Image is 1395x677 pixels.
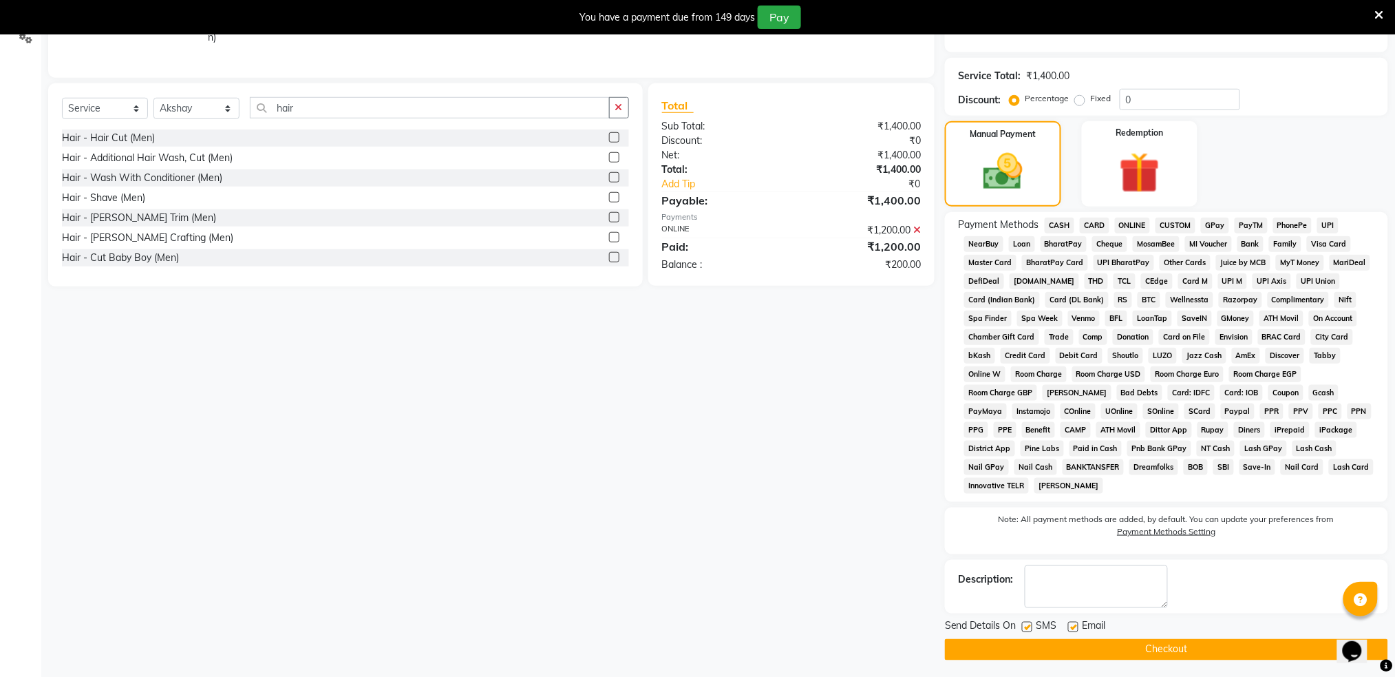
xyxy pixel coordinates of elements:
div: ₹1,400.00 [791,148,931,163]
span: Cheque [1092,236,1127,252]
span: On Account [1309,311,1357,326]
span: PPE [994,422,1016,438]
span: Room Charge USD [1072,366,1146,382]
div: Hair - Hair Cut (Men) [62,131,155,145]
button: Pay [758,6,801,29]
div: Hair - Additional Hair Wash, Cut (Men) [62,151,233,165]
button: Checkout [945,639,1388,660]
span: PPG [964,422,988,438]
span: Debit Card [1056,348,1103,364]
div: ₹200.00 [791,258,931,272]
span: BANKTANSFER [1063,459,1125,475]
div: Hair - Shave (Men) [62,191,145,205]
span: Complimentary [1268,292,1330,308]
div: ₹0 [791,134,931,148]
span: UPI Axis [1253,273,1291,289]
div: Total: [652,163,791,177]
span: Chamber Gift Card [964,329,1039,345]
span: MyT Money [1276,255,1324,271]
span: UOnline [1101,404,1138,419]
span: Master Card [964,255,1016,271]
span: PPN [1348,404,1372,419]
span: Dreamfolks [1129,459,1178,475]
span: CARD [1080,218,1109,233]
div: Paid: [652,238,791,255]
div: ₹1,400.00 [1027,69,1070,83]
div: You have a payment due from 149 days [579,10,755,25]
span: BharatPay Card [1022,255,1088,271]
div: Payable: [652,192,791,209]
span: CASH [1045,218,1074,233]
span: Jazz Cash [1182,348,1226,364]
span: [DOMAIN_NAME] [1010,273,1079,289]
span: LoanTap [1133,311,1172,326]
div: Hair - [PERSON_NAME] Crafting (Men) [62,231,233,245]
span: Total [662,98,694,113]
span: Wellnessta [1166,292,1213,308]
span: Paypal [1221,404,1255,419]
span: Innovative TELR [964,478,1029,494]
span: PayMaya [964,404,1007,419]
span: Save-In [1239,459,1276,475]
input: Search or Scan [250,97,610,118]
div: Hair - Cut Baby Boy (Men) [62,251,179,265]
span: Nift [1334,292,1356,308]
span: Email [1083,619,1106,636]
div: Discount: [652,134,791,148]
span: GPay [1201,218,1229,233]
span: CEdge [1141,273,1173,289]
div: ₹1,400.00 [791,119,931,134]
div: ₹0 [815,177,931,191]
div: ₹1,200.00 [791,223,931,238]
span: DefiDeal [964,273,1004,289]
span: CAMP [1061,422,1091,438]
span: Pnb Bank GPay [1127,441,1191,457]
iframe: chat widget [1337,622,1381,663]
span: Lash GPay [1240,441,1287,457]
span: Card M [1178,273,1213,289]
span: Room Charge Euro [1151,366,1224,382]
span: Room Charge EGP [1229,366,1301,382]
span: Comp [1079,329,1108,345]
span: Payment Methods [959,218,1039,232]
span: UPI M [1218,273,1248,289]
span: SCard [1184,404,1215,419]
span: Instamojo [1012,404,1055,419]
div: Payments [662,211,921,223]
span: UPI [1317,218,1339,233]
span: iPackage [1315,422,1357,438]
span: iPrepaid [1270,422,1310,438]
span: Visa Card [1307,236,1351,252]
span: RS [1114,292,1133,308]
img: _cash.svg [971,149,1035,194]
div: ₹1,400.00 [791,163,931,177]
span: Card (DL Bank) [1045,292,1109,308]
label: Percentage [1025,92,1069,105]
span: Pine Labs [1021,441,1064,457]
span: NearBuy [964,236,1003,252]
span: Coupon [1268,385,1303,401]
span: Discover [1266,348,1304,364]
span: Nail Card [1281,459,1323,475]
div: Balance : [652,258,791,272]
span: GMoney [1217,311,1255,326]
span: Room Charge GBP [964,385,1037,401]
span: Shoutlo [1108,348,1143,364]
span: SaveIN [1178,311,1212,326]
span: District App [964,441,1015,457]
span: BTC [1138,292,1160,308]
span: BFL [1105,311,1127,326]
span: LUZO [1149,348,1177,364]
span: TCL [1114,273,1136,289]
span: [PERSON_NAME] [1034,478,1103,494]
div: Discount: [959,93,1001,107]
div: ₹1,400.00 [791,192,931,209]
div: Net: [652,148,791,163]
span: Rupay [1197,422,1229,438]
span: Paid in Cash [1069,441,1122,457]
label: Redemption [1116,127,1163,139]
span: BOB [1184,459,1208,475]
div: Description: [959,572,1014,587]
span: Online W [964,366,1005,382]
span: Credit Card [1001,348,1050,364]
